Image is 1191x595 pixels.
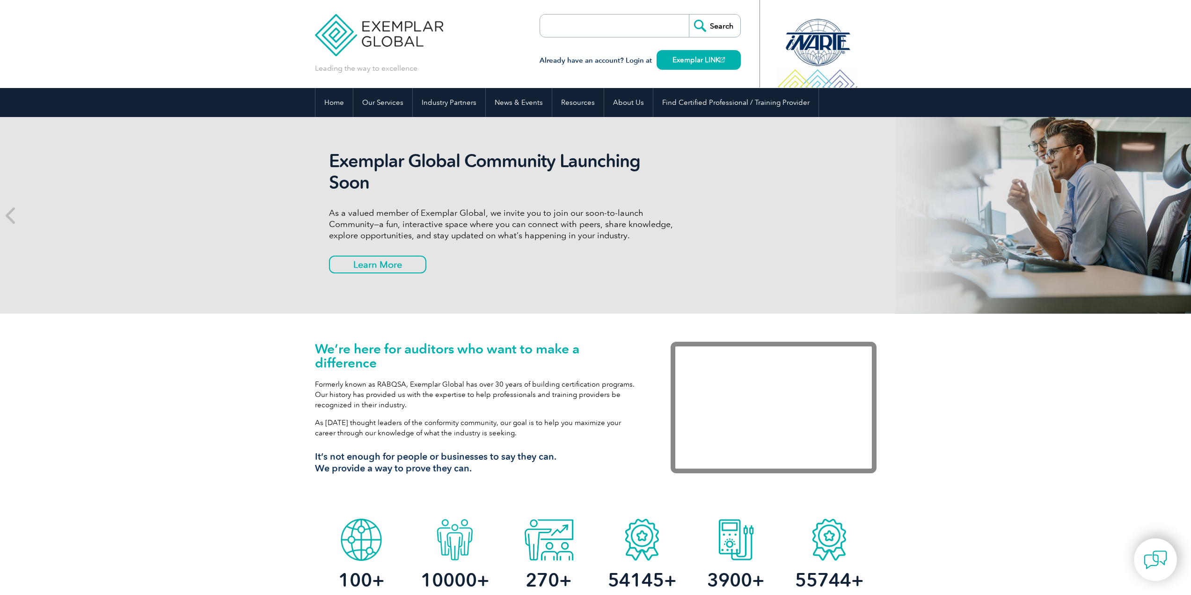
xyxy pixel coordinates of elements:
span: 10000 [421,569,477,591]
h1: We’re here for auditors who want to make a difference [315,342,643,370]
span: 270 [526,569,559,591]
h2: + [408,573,502,588]
a: Home [315,88,353,117]
h2: + [502,573,595,588]
p: Formerly known as RABQSA, Exemplar Global has over 30 years of building certification programs. O... [315,379,643,410]
h2: + [595,573,689,588]
h2: + [782,573,876,588]
a: About Us [604,88,653,117]
span: 100 [338,569,372,591]
p: As a valued member of Exemplar Global, we invite you to join our soon-to-launch Community—a fun, ... [329,207,680,241]
input: Search [689,15,740,37]
h3: It’s not enough for people or businesses to say they can. We provide a way to prove they can. [315,451,643,474]
img: open_square.png [720,57,725,62]
a: Exemplar LINK [657,50,741,70]
h2: Exemplar Global Community Launching Soon [329,150,680,193]
span: 55744 [795,569,851,591]
img: contact-chat.png [1144,548,1167,572]
iframe: Exemplar Global: Working together to make a difference [671,342,877,473]
a: Resources [552,88,604,117]
span: 3900 [707,569,752,591]
h2: + [689,573,782,588]
h2: + [315,573,409,588]
a: Industry Partners [413,88,485,117]
a: News & Events [486,88,552,117]
span: 54145 [608,569,664,591]
a: Find Certified Professional / Training Provider [653,88,818,117]
p: As [DATE] thought leaders of the conformity community, our goal is to help you maximize your care... [315,418,643,438]
h3: Already have an account? Login at [540,55,741,66]
a: Our Services [353,88,412,117]
a: Learn More [329,256,426,273]
p: Leading the way to excellence [315,63,417,73]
